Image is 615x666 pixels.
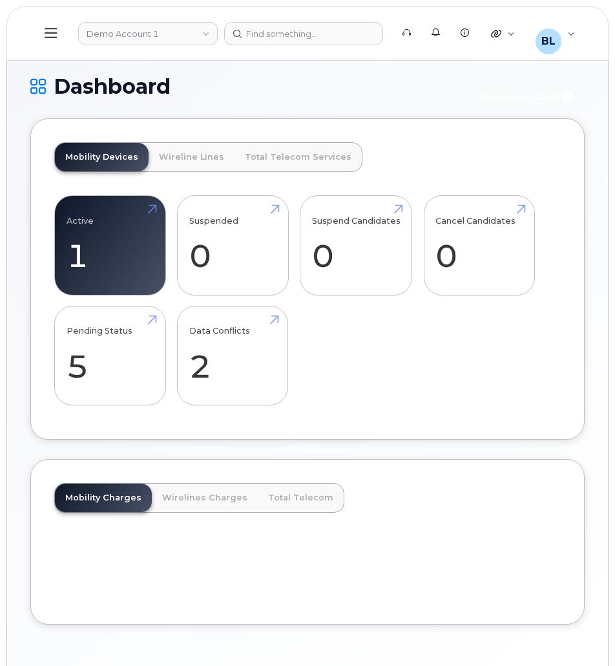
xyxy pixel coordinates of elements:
[55,484,152,512] a: Mobility Charges
[149,143,235,171] a: Wireline Lines
[235,143,362,171] a: Total Telecom Services
[189,203,276,288] a: Suspended 0
[55,143,149,171] a: Mobility Devices
[189,313,276,398] a: Data Conflicts 2
[67,203,154,288] a: Active 1
[435,203,523,288] a: Cancel Candidates 0
[30,75,462,98] h1: Dashboard
[67,313,154,398] a: Pending Status 5
[152,484,258,512] a: Wirelines Charges
[312,203,401,288] a: Suspend Candidates 0
[468,85,585,108] button: Customer Card
[258,484,344,512] a: Total Telecom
